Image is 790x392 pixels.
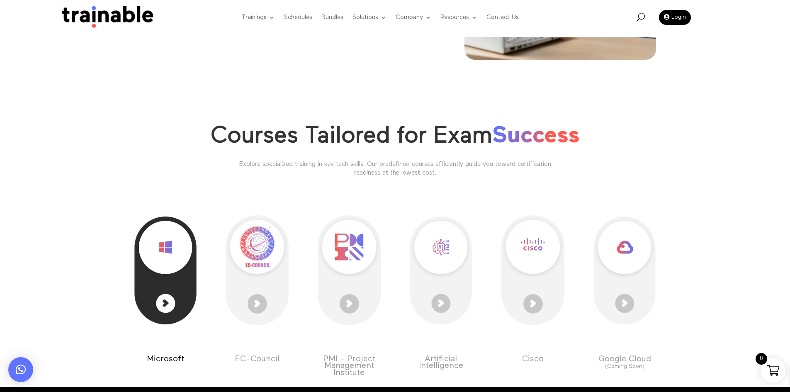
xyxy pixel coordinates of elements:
[396,1,431,34] a: Company
[659,10,691,25] a: Login
[501,355,564,363] p: Cisco
[637,13,645,21] span: U
[605,364,644,369] span: (Coming Soon)
[440,1,477,34] a: Resources
[593,355,656,370] div: Google Cloud
[321,1,343,34] a: Bundles
[242,1,275,34] a: Trainings
[318,355,381,376] p: PMI – Project Management Institute
[284,1,312,34] a: Schedules
[134,355,197,363] p: Microsoft
[492,124,580,148] span: Success
[756,353,767,365] span: 0
[236,160,554,177] div: Explore specialized training in key tech skills. Our predefined courses efficiently guide you tow...
[409,355,472,369] div: Artificial Intelligence
[134,122,656,154] h2: Courses Tailored for Exam
[352,1,386,34] a: Solutions
[486,1,519,34] a: Contact Us
[226,355,289,363] p: EC-Council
